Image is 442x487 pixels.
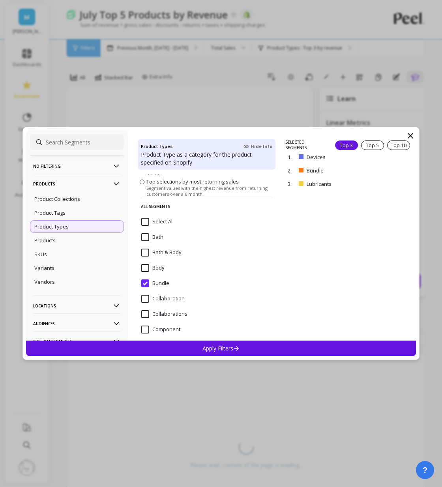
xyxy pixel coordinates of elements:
p: Product Collections [34,195,80,202]
div: Top 3 [335,140,358,150]
p: Product Type as a category for the product specified on Shopify [141,151,272,167]
span: Top selections by most returning sales [146,178,239,185]
p: 3. [288,180,296,187]
p: Apply Filters [202,345,240,352]
p: Products [34,237,56,244]
p: SKUs [34,251,47,258]
p: Custom Segments [33,331,121,351]
p: Product Tags [34,209,66,216]
div: Top 5 [361,140,384,150]
p: Devices [307,154,368,161]
p: 1. [288,154,296,161]
span: Collaboration [141,295,185,303]
h4: Product Types [141,142,172,151]
input: Search Segments [30,134,124,150]
p: All Segments [141,198,272,215]
p: Products [33,174,121,194]
span: Bath [141,233,163,241]
button: ? [416,461,434,479]
span: Body [141,264,165,272]
p: Bundle [307,167,367,174]
span: Collaborations [141,310,187,318]
span: Component [141,326,180,333]
span: Hide Info [243,143,272,150]
p: Audiences [33,313,121,333]
p: 2. [288,167,296,174]
p: Product Types [34,223,69,230]
span: ? [423,465,427,476]
p: Variants [34,264,54,272]
p: Locations [33,296,121,316]
span: Bath & Body [141,249,182,257]
p: Lubricants [307,180,371,187]
p: Vendors [34,278,55,285]
span: Select All [141,218,174,226]
div: Top 10 [387,140,410,150]
span: Segment values with the highest revenue from returning customers over a 6 month. [146,185,273,197]
span: Bundle [141,279,169,287]
p: SELECTED SEGMENTS [285,139,325,150]
p: No filtering [33,156,121,176]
